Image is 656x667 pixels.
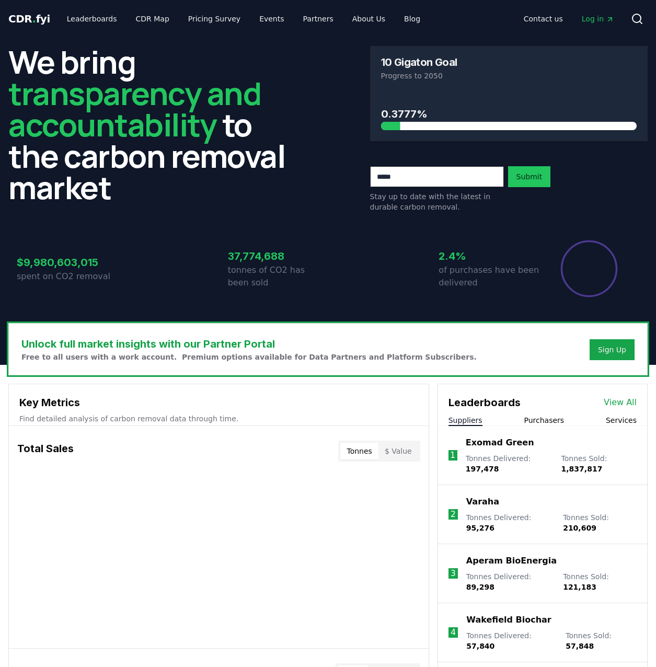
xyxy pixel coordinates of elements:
[439,248,539,264] h3: 2.4%
[439,264,539,289] p: of purchases have been delivered
[396,9,429,28] a: Blog
[563,524,596,532] span: 210,609
[466,555,557,567] a: Aperam BioEnergia
[466,453,551,474] p: Tonnes Delivered :
[450,449,455,462] p: 1
[582,14,614,24] span: Log in
[8,46,286,203] h2: We bring to the carbon removal market
[563,512,637,533] p: Tonnes Sold :
[466,642,494,650] span: 57,840
[381,106,637,122] h3: 0.3777%
[451,508,456,521] p: 2
[451,567,456,580] p: 3
[466,436,534,449] a: Exomad Green
[381,57,457,67] h3: 10 Gigaton Goal
[448,395,521,410] h3: Leaderboards
[466,630,555,651] p: Tonnes Delivered :
[8,72,261,146] span: transparency and accountability
[466,465,499,473] span: 197,478
[128,9,178,28] a: CDR Map
[466,512,553,533] p: Tonnes Delivered :
[508,166,551,187] button: Submit
[295,9,342,28] a: Partners
[566,642,594,650] span: 57,848
[566,630,637,651] p: Tonnes Sold :
[370,191,504,212] p: Stay up to date with the latest in durable carbon removal.
[606,415,637,425] button: Services
[17,270,117,283] p: spent on CO2 removal
[17,441,74,462] h3: Total Sales
[563,583,596,591] span: 121,183
[59,9,429,28] nav: Main
[561,465,603,473] span: 1,837,817
[8,11,50,26] a: CDR.fyi
[21,336,477,352] h3: Unlock full market insights with our Partner Portal
[21,352,477,362] p: Free to all users with a work account. Premium options available for Data Partners and Platform S...
[228,264,328,289] p: tonnes of CO2 has been sold
[228,248,328,264] h3: 37,774,688
[180,9,249,28] a: Pricing Survey
[378,443,418,459] button: $ Value
[563,571,637,592] p: Tonnes Sold :
[19,413,418,424] p: Find detailed analysis of carbon removal data through time.
[59,9,125,28] a: Leaderboards
[32,13,36,25] span: .
[515,9,571,28] a: Contact us
[598,344,626,355] a: Sign Up
[8,13,50,25] span: CDR fyi
[451,626,456,639] p: 4
[381,71,637,81] p: Progress to 2050
[524,415,565,425] button: Purchasers
[466,496,499,508] a: Varaha
[19,395,418,410] h3: Key Metrics
[573,9,623,28] a: Log in
[344,9,394,28] a: About Us
[560,239,618,298] div: Percentage of sales delivered
[17,255,117,270] h3: $9,980,603,015
[466,571,553,592] p: Tonnes Delivered :
[604,396,637,409] a: View All
[466,583,494,591] span: 89,298
[466,524,494,532] span: 95,276
[466,614,551,626] a: Wakefield Biochar
[590,339,635,360] button: Sign Up
[251,9,292,28] a: Events
[515,9,623,28] nav: Main
[448,415,482,425] button: Suppliers
[561,453,637,474] p: Tonnes Sold :
[340,443,378,459] button: Tonnes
